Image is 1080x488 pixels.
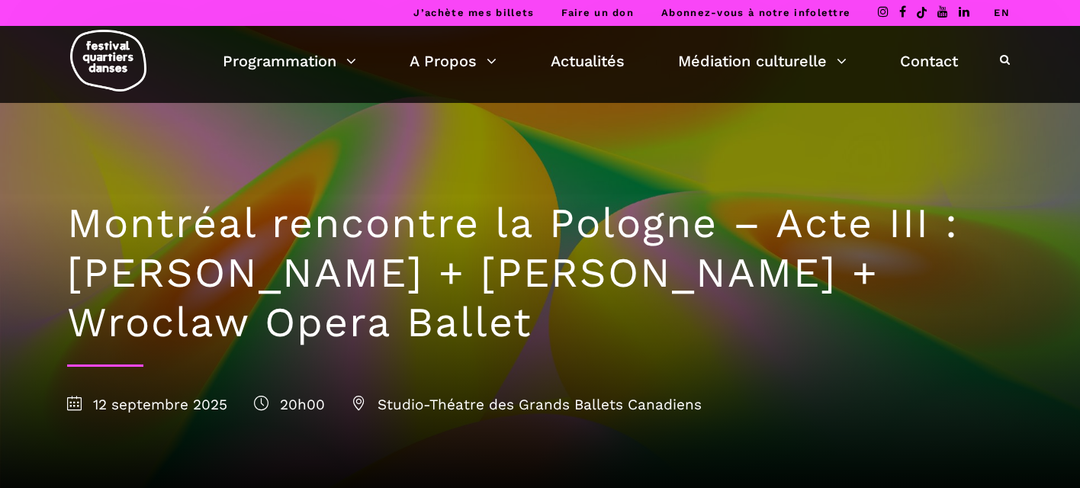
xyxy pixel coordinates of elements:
span: Studio-Théatre des Grands Ballets Canadiens [352,396,702,413]
a: J’achète mes billets [413,7,534,18]
a: EN [994,7,1010,18]
a: Abonnez-vous à notre infolettre [661,7,850,18]
a: Médiation culturelle [678,48,847,74]
a: A Propos [410,48,497,74]
a: Contact [900,48,958,74]
a: Programmation [223,48,356,74]
h1: Montréal rencontre la Pologne – Acte III : [PERSON_NAME] + [PERSON_NAME] + Wroclaw Opera Ballet [67,199,1013,347]
a: Faire un don [561,7,634,18]
span: 20h00 [254,396,325,413]
a: Actualités [551,48,625,74]
span: 12 septembre 2025 [67,396,227,413]
img: logo-fqd-med [70,30,146,91]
